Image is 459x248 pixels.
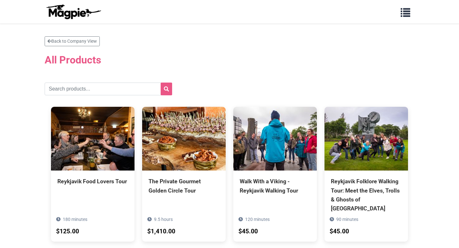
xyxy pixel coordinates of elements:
div: The Private Gourmet Golden Circle Tour [149,177,219,195]
div: $45.00 [330,227,349,237]
img: The Private Gourmet Golden Circle Tour [142,107,226,171]
div: $1,410.00 [147,227,175,237]
div: $125.00 [56,227,79,237]
div: Walk With a Viking - Reykjavik Walking Tour [240,177,310,195]
span: 9.5 hours [154,217,173,222]
a: Walk With a Viking - Reykjavik Walking Tour 120 minutes $45.00 [233,107,317,223]
img: Reykjavik Folklore Walking Tour: Meet the Elves, Trolls & Ghosts of Iceland [324,107,408,171]
a: Reykjavik Folklore Walking Tour: Meet the Elves, Trolls & Ghosts of [GEOGRAPHIC_DATA] 90 minutes ... [324,107,408,242]
div: Reykjavik Food Lovers Tour [57,177,128,186]
span: 120 minutes [245,217,270,222]
h2: All Products [45,50,414,70]
div: $45.00 [238,227,258,237]
img: Reykjavik Food Lovers Tour [51,107,135,171]
img: Walk With a Viking - Reykjavik Walking Tour [233,107,317,171]
span: 90 minutes [336,217,358,222]
a: The Private Gourmet Golden Circle Tour 9.5 hours $1,410.00 [142,107,226,223]
span: 180 minutes [63,217,87,222]
div: Reykjavik Folklore Walking Tour: Meet the Elves, Trolls & Ghosts of [GEOGRAPHIC_DATA] [331,177,402,213]
input: Search products... [45,83,172,95]
a: Back to Company View [45,36,100,46]
img: logo-ab69f6fb50320c5b225c76a69d11143b.png [45,4,102,19]
a: Reykjavik Food Lovers Tour 180 minutes $125.00 [51,107,135,215]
